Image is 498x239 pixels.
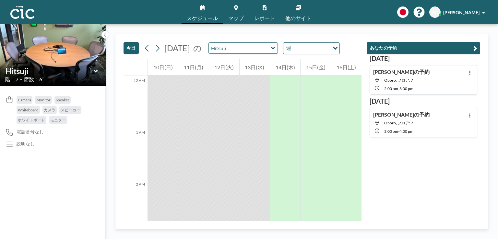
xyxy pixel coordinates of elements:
div: 16日(土) [331,59,362,75]
span: ホワイトボード [18,118,45,122]
span: [PERSON_NAME] [443,10,480,15]
div: 1 AM [124,127,148,179]
span: Oboro, フロア: 7 [384,78,413,83]
input: Hitsuji [209,43,271,53]
span: 席数：6 [24,76,42,83]
span: Camera [18,97,31,102]
span: Whiteboard [18,108,39,112]
span: モニター [50,118,66,122]
span: スピーカー [61,108,80,112]
span: AO [432,9,438,15]
span: スケジュール [187,16,218,21]
div: 説明なし [17,141,35,147]
span: Monitor [36,97,51,102]
span: の [193,43,202,53]
div: 11日(月) [178,59,208,75]
h4: [PERSON_NAME]の予約 [373,111,430,118]
h3: [DATE] [370,54,477,63]
button: あなたの予約 [367,42,480,54]
span: レポート [254,16,275,21]
span: 3:00 PM [384,129,398,134]
div: 10日(日) [148,59,178,75]
div: 2 AM [124,179,148,231]
span: • [20,77,22,82]
span: 階：7 [5,76,18,83]
span: 4:00 PM [399,129,413,134]
span: 3:00 PM [399,86,413,91]
input: Hitsuji [6,66,94,76]
span: 他のサイト [285,16,311,21]
span: [DATE] [164,43,190,53]
div: 12 AM [124,75,148,127]
h3: [DATE] [370,97,477,105]
img: organization-logo [10,6,34,19]
span: Speaker [56,97,69,102]
div: Search for option [283,43,339,54]
span: 2:00 PM [384,86,398,91]
button: 今日 [124,42,139,54]
input: Search for option [293,44,329,52]
div: 12日(火) [209,59,239,75]
span: - [398,129,399,134]
h4: [PERSON_NAME]の予約 [373,69,430,75]
span: Oboro, フロア: 7 [384,120,413,125]
div: 15日(金) [301,59,331,75]
span: - [398,86,399,91]
span: 週 [285,44,292,52]
div: 13日(水) [240,59,270,75]
div: 14日(木) [270,59,300,75]
span: カメラ [44,108,55,112]
span: 電話番号なし [17,129,44,135]
span: マップ [228,16,244,21]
